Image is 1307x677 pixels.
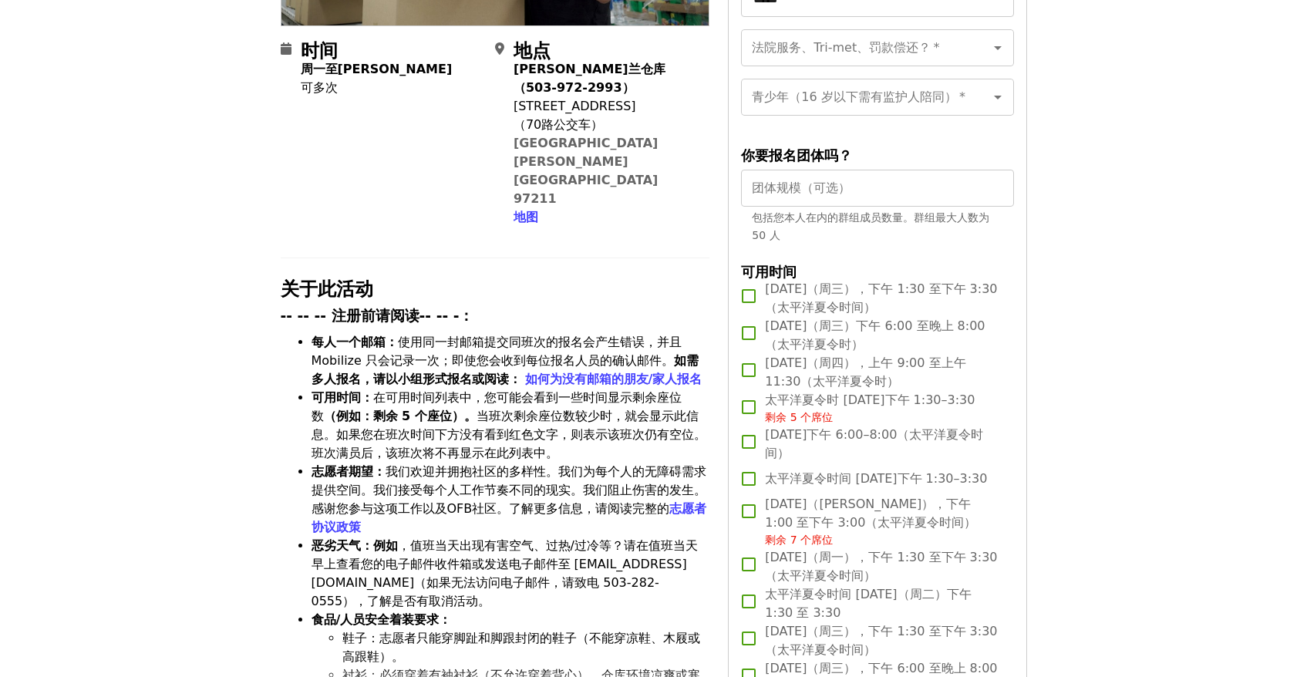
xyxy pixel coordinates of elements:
font: [DATE]下午 6:00–8:00（太平洋夏令时间） [765,427,983,460]
font: [DATE]（周三）下午 6:00 至晚上 8:00（太平洋夏令时） [765,318,985,352]
font: （例如：剩余 5 个座位​​）。 [324,409,477,423]
a: 如何为没有邮箱的朋友/家人报名 [525,372,702,386]
font: 鞋子：志愿者只能穿脚趾和脚跟封闭的鞋子（不能穿凉鞋、木屐或高跟鞋）。 [342,631,700,664]
i: 日历图标 [281,42,291,56]
font: 太平洋夏令时间 [DATE]下午 1:30–3:30 [765,471,987,486]
font: 时间 [301,35,338,62]
font: -- -- -- 注册前请阅读-- -- -： [281,308,474,324]
font: 可多次 [301,80,338,95]
font: 太平洋夏令时 [DATE]下午 1:30–3:30 [765,392,975,407]
font: 志愿者期望： [312,464,386,479]
font: 每人一个邮箱： [312,335,398,349]
font: 剩余 5 个席位 [765,411,833,423]
button: 地图 [514,208,538,227]
font: 周一至[PERSON_NAME] [301,62,453,76]
button: 打开 [987,86,1009,108]
font: 包括您本人在内的群组成员数量。群组最大人数为 50 人 [752,211,989,241]
font: 地点 [514,35,551,62]
font: 当班次剩余座位数较少时，就会显示此信息。如果您在班次时间下方没有看到红色文字，则表示该班次仍有空位。班次满员后，该班次将不再显示在此列表中。 [312,409,706,460]
i: 地图标记 alt 图标 [495,42,504,56]
font: 你要报名团体吗？ [741,144,852,164]
font: 在可用时间列表中，您可能会看到一些时间显示剩余座位数 [312,390,682,423]
font: [DATE]（周四），上午 9:00 至上午 11:30（太平洋夏令时） [765,355,965,389]
font: 使用同一封邮箱提交同班次的报名会产生错误，并且 Mobilize 只会记录一次；即使您会收到每位报名人员的确认邮件。 [312,335,682,368]
font: [DATE]（周一），下午 1:30 至下午 3:30（太平洋夏令时间） [765,550,997,583]
font: [DATE]（周三），下午 1:30 至下午 3:30（太平洋夏令时间） [765,281,997,315]
a: [GEOGRAPHIC_DATA][PERSON_NAME][GEOGRAPHIC_DATA] 97211 [514,136,658,206]
font: 可用时间： [312,390,373,405]
font: 太平洋夏令时间 [DATE]（周二）下午 1:30 至 3:30 [765,587,971,620]
font: 关于此活动 [281,274,373,301]
font: 可用时间 [741,261,797,281]
font: [DATE]（[PERSON_NAME]），下午 1:00 至下午 3:00（太平洋夏令时间） [765,497,976,530]
font: 地图 [514,210,538,224]
input: [object Object] [741,170,1013,207]
font: （70路公交车） [514,117,603,132]
font: 恶劣天气：例如 [312,538,398,553]
button: 打开 [987,37,1009,59]
font: [STREET_ADDRESS] [514,99,636,113]
font: [DATE]（周三），下午 1:30 至下午 3:30（太平洋夏令时间） [765,624,997,657]
font: [PERSON_NAME]兰仓库（503-972-2993） [514,62,665,95]
font: 我们欢迎并拥抱社区的多样性。我们为每个人的无障碍需求提供空间。我们接受每个人工作节奏不同的现实。我们阻止伤害的发生。感谢您参与这项工作以及OFB社区。了解更多信息，请阅读完整的 [312,464,706,516]
font: ，值班当天出现有害空气、过热/过冷等？请在值班当天早上查看您的电子邮件收件箱或发送电子邮件至 [EMAIL_ADDRESS][DOMAIN_NAME]（如果无法访问电子邮件，请致电 503-28... [312,538,698,608]
font: 剩余 7 个席位 [765,534,833,546]
font: 食品/人员安全着装要求： [312,612,452,627]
